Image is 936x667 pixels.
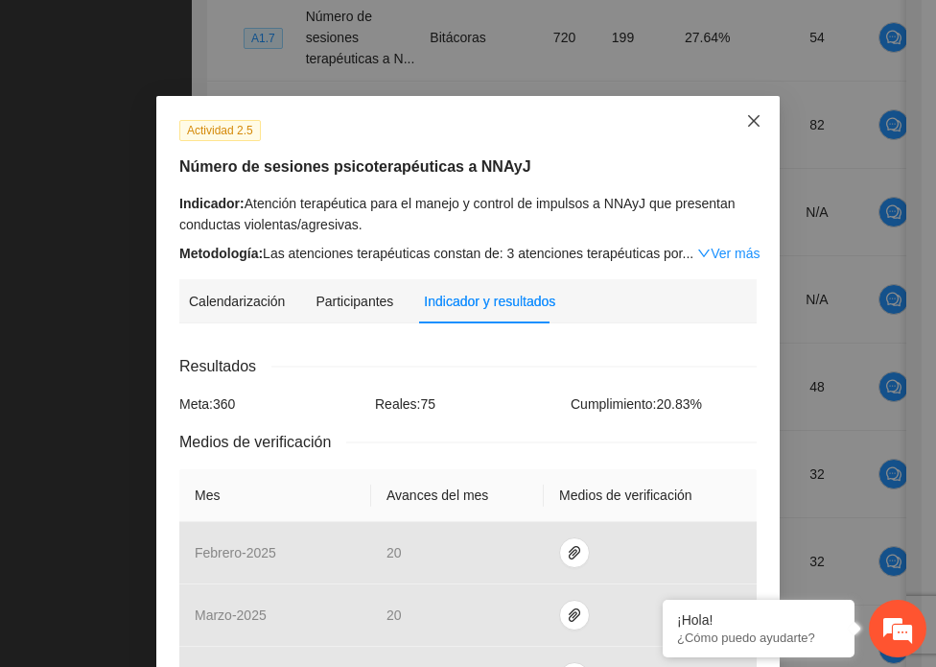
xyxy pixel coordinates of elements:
span: paper-clip [560,607,589,623]
a: Expand [697,246,760,261]
div: Meta: 360 [175,393,370,415]
textarea: Escriba su mensaje y pulse “Intro” [10,455,365,522]
th: Medios de verificación [544,469,757,522]
span: ... [683,246,694,261]
div: Minimizar ventana de chat en vivo [315,10,361,56]
span: marzo - 2025 [195,607,267,623]
span: 20 [386,545,402,560]
span: Medios de verificación [179,430,346,454]
span: Reales: 75 [375,396,435,412]
h5: Número de sesiones psicoterapéuticas a NNAyJ [179,155,757,179]
div: Calendarización [189,291,285,312]
div: Chatee con nosotros ahora [100,98,322,123]
div: Participantes [316,291,393,312]
span: close [746,113,761,129]
span: down [697,247,711,260]
span: Resultados [179,354,271,378]
strong: Metodología: [179,246,263,261]
div: ¡Hola! [677,612,840,628]
th: Avances del mes [371,469,544,522]
strong: Indicador: [179,196,245,211]
span: 20 [386,607,402,623]
div: Indicador y resultados [424,291,555,312]
button: paper-clip [559,600,590,631]
div: Atención terapéutica para el manejo y control de impulsos a NNAyJ que presentan conductas violent... [179,193,757,235]
div: Cumplimiento: 20.83 % [566,393,761,415]
span: Actividad 2.5 [179,120,261,141]
div: Las atenciones terapéuticas constan de: 3 atenciones terapéuticas por [179,243,757,264]
button: Close [728,96,780,148]
span: paper-clip [560,545,589,560]
th: Mes [179,469,371,522]
p: ¿Cómo puedo ayudarte? [677,631,840,645]
span: febrero - 2025 [195,545,276,560]
span: Estamos en línea. [111,222,265,416]
button: paper-clip [559,537,590,568]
